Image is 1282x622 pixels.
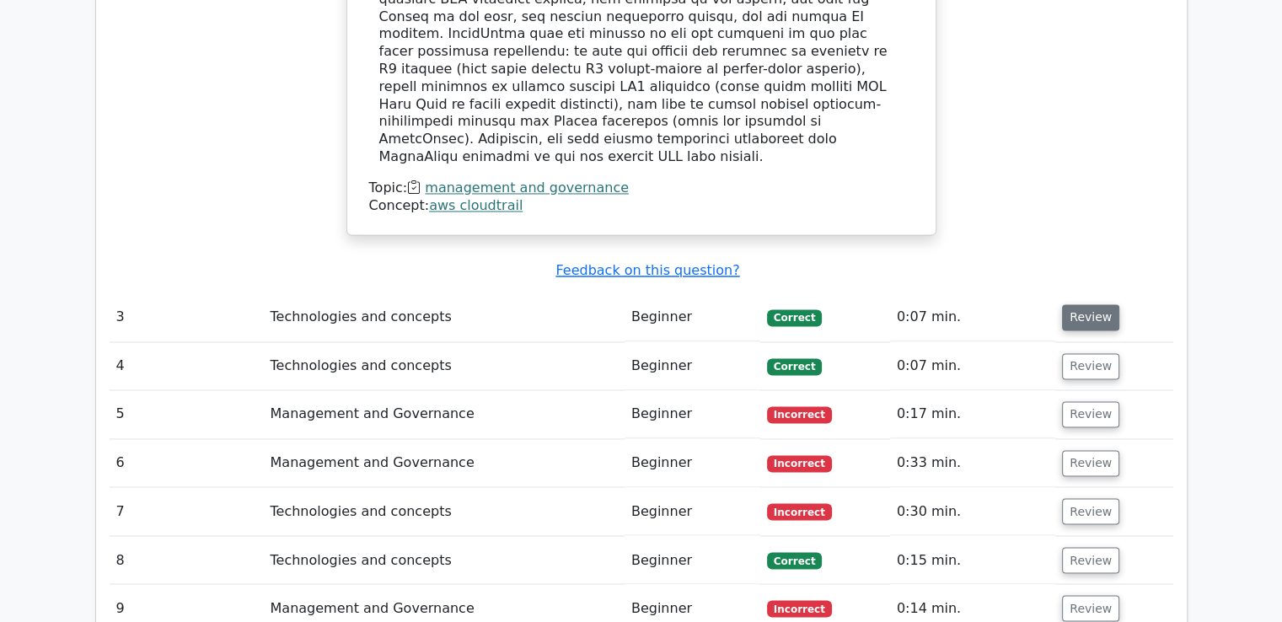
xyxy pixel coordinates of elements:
[1062,547,1119,573] button: Review
[263,439,624,487] td: Management and Governance
[767,309,822,326] span: Correct
[263,487,624,535] td: Technologies and concepts
[767,552,822,569] span: Correct
[369,180,914,197] div: Topic:
[110,487,264,535] td: 7
[625,293,760,341] td: Beginner
[890,390,1055,438] td: 0:17 min.
[1062,304,1119,330] button: Review
[110,536,264,584] td: 8
[890,293,1055,341] td: 0:07 min.
[263,342,624,390] td: Technologies and concepts
[263,536,624,584] td: Technologies and concepts
[625,487,760,535] td: Beginner
[110,293,264,341] td: 3
[1062,401,1119,427] button: Review
[767,358,822,375] span: Correct
[890,487,1055,535] td: 0:30 min.
[625,390,760,438] td: Beginner
[263,390,624,438] td: Management and Governance
[625,439,760,487] td: Beginner
[625,342,760,390] td: Beginner
[625,536,760,584] td: Beginner
[110,390,264,438] td: 5
[555,262,739,278] a: Feedback on this question?
[110,439,264,487] td: 6
[110,342,264,390] td: 4
[425,180,629,196] a: management and governance
[369,197,914,215] div: Concept:
[767,406,832,423] span: Incorrect
[1062,498,1119,524] button: Review
[890,439,1055,487] td: 0:33 min.
[1062,595,1119,621] button: Review
[767,600,832,617] span: Incorrect
[263,293,624,341] td: Technologies and concepts
[890,342,1055,390] td: 0:07 min.
[890,536,1055,584] td: 0:15 min.
[1062,353,1119,379] button: Review
[767,503,832,520] span: Incorrect
[767,455,832,472] span: Incorrect
[1062,450,1119,476] button: Review
[429,197,523,213] a: aws cloudtrail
